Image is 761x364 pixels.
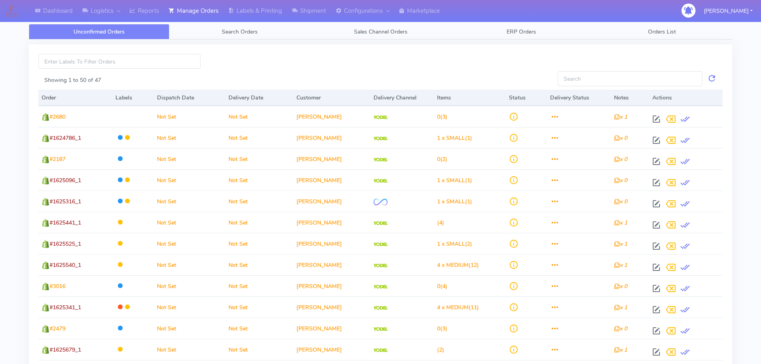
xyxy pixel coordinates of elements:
img: Yodel [374,137,387,141]
span: #2680 [50,113,66,121]
span: #2187 [50,155,66,163]
td: Not Set [225,106,293,127]
span: (12) [437,261,479,269]
th: Status [506,90,547,106]
span: 1 x SMALL [437,177,465,184]
td: [PERSON_NAME] [293,127,370,148]
th: Order [38,90,112,106]
td: [PERSON_NAME] [293,318,370,339]
td: [PERSON_NAME] [293,212,370,233]
td: Not Set [154,127,225,148]
span: Unconfirmed Orders [74,28,125,36]
td: Not Set [225,127,293,148]
span: 1 x SMALL [437,198,465,205]
span: #1625441_1 [50,219,81,227]
i: x 1 [614,219,627,227]
input: Enter Labels To Filter Orders [38,54,201,69]
th: Actions [649,90,723,106]
span: #1625096_1 [50,177,81,184]
img: Yodel [374,179,387,183]
i: x 0 [614,325,627,332]
td: Not Set [225,233,293,254]
i: x 0 [614,134,627,142]
td: Not Set [154,148,225,169]
td: Not Set [225,148,293,169]
td: Not Set [154,296,225,318]
th: Notes [611,90,649,106]
th: Labels [112,90,154,106]
td: [PERSON_NAME] [293,296,370,318]
td: Not Set [154,275,225,296]
span: (2) [437,240,472,248]
i: x 0 [614,282,627,290]
span: 0 [437,113,440,121]
i: x 0 [614,177,627,184]
th: Delivery Date [225,90,293,106]
td: Not Set [225,275,293,296]
i: x 0 [614,198,627,205]
label: Showing 1 to 50 of 47 [44,76,101,84]
span: #1625540_1 [50,261,81,269]
img: Yodel [374,264,387,268]
td: Not Set [154,169,225,191]
span: #1625679_1 [50,346,81,354]
td: Not Set [154,106,225,127]
span: #3016 [50,282,66,290]
td: Not Set [154,339,225,360]
input: Search [558,71,702,86]
span: Search Orders [222,28,258,36]
span: ERP Orders [507,28,536,36]
span: (4) [437,219,444,227]
td: [PERSON_NAME] [293,339,370,360]
span: 1 x SMALL [437,134,465,142]
span: (3) [437,113,447,121]
span: 4 x MEDIUM [437,261,469,269]
span: #1625341_1 [50,304,81,311]
td: [PERSON_NAME] [293,275,370,296]
button: [PERSON_NAME] [698,3,759,19]
span: 1 x SMALL [437,240,465,248]
td: Not Set [154,254,225,275]
td: [PERSON_NAME] [293,191,370,212]
img: Yodel [374,115,387,119]
img: Yodel [374,306,387,310]
img: Yodel [374,285,387,289]
td: Not Set [225,169,293,191]
span: 4 x MEDIUM [437,304,469,311]
th: Customer [293,90,370,106]
td: [PERSON_NAME] [293,254,370,275]
i: x 1 [614,304,627,311]
span: (11) [437,304,479,311]
span: (2) [437,346,444,354]
img: Yodel [374,327,387,331]
img: Yodel [374,348,387,352]
img: Yodel [374,158,387,162]
td: Not Set [225,339,293,360]
span: (2) [437,155,447,163]
th: Delivery Channel [370,90,434,106]
span: (1) [437,177,472,184]
td: [PERSON_NAME] [293,233,370,254]
span: #2479 [50,325,66,332]
img: OnFleet [374,199,387,205]
td: Not Set [225,212,293,233]
td: Not Set [225,318,293,339]
span: (1) [437,198,472,205]
span: Orders List [648,28,676,36]
td: Not Set [154,212,225,233]
td: [PERSON_NAME] [293,169,370,191]
span: Sales Channel Orders [354,28,407,36]
span: (3) [437,325,447,332]
th: Dispatch Date [154,90,225,106]
span: (4) [437,282,447,290]
span: 0 [437,325,440,332]
th: Delivery Status [547,90,611,106]
td: Not Set [225,191,293,212]
td: Not Set [154,233,225,254]
i: x 0 [614,155,627,163]
td: Not Set [154,191,225,212]
td: [PERSON_NAME] [293,106,370,127]
span: 0 [437,155,440,163]
span: #1624786_1 [50,134,81,142]
th: Items [434,90,505,106]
